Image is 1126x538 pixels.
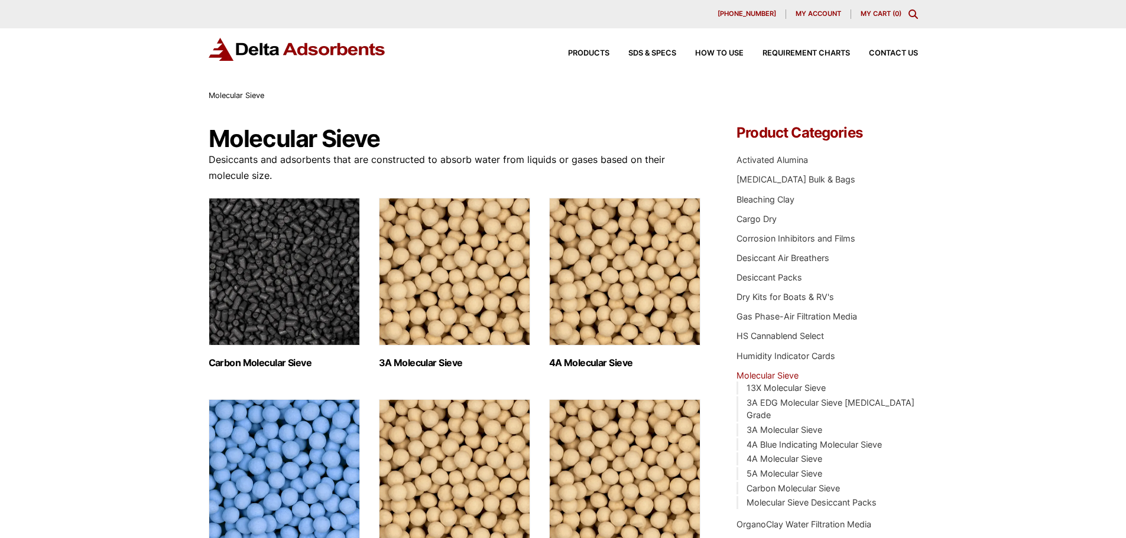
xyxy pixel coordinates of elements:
[850,50,918,57] a: Contact Us
[736,214,777,224] a: Cargo Dry
[209,38,386,61] img: Delta Adsorbents
[762,50,850,57] span: Requirement Charts
[736,331,824,341] a: HS Cannablend Select
[549,198,700,369] a: Visit product category 4A Molecular Sieve
[549,198,700,345] img: 4A Molecular Sieve
[796,11,841,17] span: My account
[736,292,834,302] a: Dry Kits for Boats & RV's
[869,50,918,57] span: Contact Us
[736,126,917,140] h4: Product Categories
[549,50,609,57] a: Products
[609,50,676,57] a: SDS & SPECS
[747,383,826,393] a: 13X Molecular Sieve
[209,198,360,369] a: Visit product category Carbon Molecular Sieve
[708,9,786,19] a: [PHONE_NUMBER]
[209,91,264,100] span: Molecular Sieve
[744,50,850,57] a: Requirement Charts
[209,152,702,184] p: Desiccants and adsorbents that are constructed to absorb water from liquids or gases based on the...
[379,198,530,345] img: 3A Molecular Sieve
[736,351,835,361] a: Humidity Indicator Cards
[209,198,360,345] img: Carbon Molecular Sieve
[786,9,851,19] a: My account
[676,50,744,57] a: How to Use
[747,439,882,449] a: 4A Blue Indicating Molecular Sieve
[736,233,855,243] a: Corrosion Inhibitors and Films
[747,454,822,464] a: 4A Molecular Sieve
[747,468,822,478] a: 5A Molecular Sieve
[379,198,530,369] a: Visit product category 3A Molecular Sieve
[747,425,822,435] a: 3A Molecular Sieve
[747,397,914,420] a: 3A EDG Molecular Sieve [MEDICAL_DATA] Grade
[747,483,840,493] a: Carbon Molecular Sieve
[736,519,871,529] a: OrganoClay Water Filtration Media
[736,370,799,380] a: Molecular Sieve
[379,357,530,369] h2: 3A Molecular Sieve
[747,497,877,507] a: Molecular Sieve Desiccant Packs
[568,50,609,57] span: Products
[736,194,794,204] a: Bleaching Clay
[718,11,776,17] span: [PHONE_NUMBER]
[908,9,918,19] div: Toggle Modal Content
[695,50,744,57] span: How to Use
[628,50,676,57] span: SDS & SPECS
[736,253,829,263] a: Desiccant Air Breathers
[861,9,901,18] a: My Cart (0)
[209,357,360,369] h2: Carbon Molecular Sieve
[736,155,808,165] a: Activated Alumina
[549,357,700,369] h2: 4A Molecular Sieve
[736,272,802,282] a: Desiccant Packs
[736,174,855,184] a: [MEDICAL_DATA] Bulk & Bags
[895,9,899,18] span: 0
[209,126,702,152] h1: Molecular Sieve
[736,311,857,321] a: Gas Phase-Air Filtration Media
